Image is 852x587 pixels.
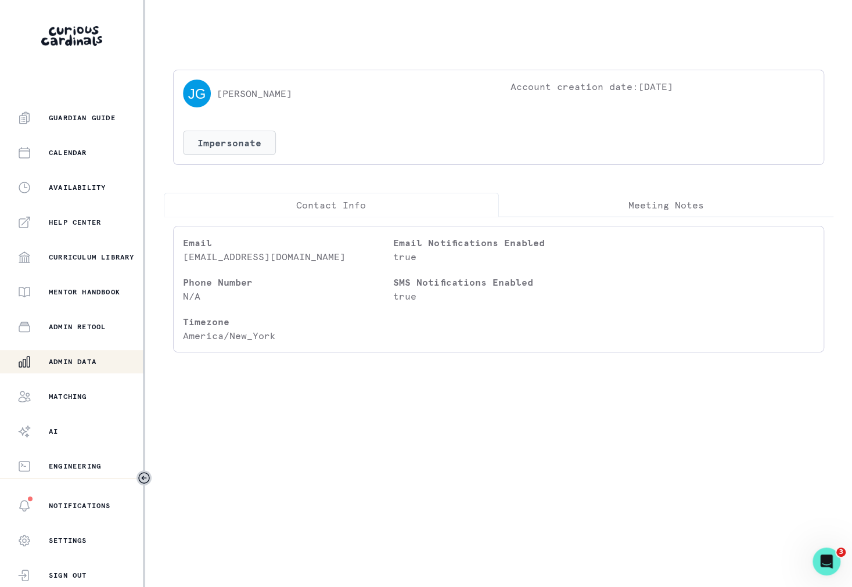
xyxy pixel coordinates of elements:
p: [PERSON_NAME] [217,87,292,100]
p: Settings [49,536,87,545]
p: Mentor Handbook [49,287,120,297]
img: svg [183,80,211,107]
p: AI [49,427,58,436]
p: [EMAIL_ADDRESS][DOMAIN_NAME] [183,250,393,264]
p: Email Notifications Enabled [393,236,603,250]
button: Toggle sidebar [136,470,152,485]
p: N/A [183,289,393,303]
p: Admin Data [49,357,96,366]
p: SMS Notifications Enabled [393,275,603,289]
p: Email [183,236,393,250]
p: Sign Out [49,571,87,580]
button: Impersonate [183,131,276,155]
p: Contact Info [296,198,366,212]
p: Availability [49,183,106,192]
p: Curriculum Library [49,253,135,262]
p: Admin Retool [49,322,106,332]
p: Account creation date: [DATE] [511,80,815,107]
p: Help Center [49,218,101,227]
iframe: Intercom live chat [813,548,840,575]
p: true [393,250,603,264]
p: Engineering [49,462,101,471]
p: Guardian Guide [49,113,116,123]
p: Calendar [49,148,87,157]
p: true [393,289,603,303]
p: America/New_York [183,329,393,343]
p: Meeting Notes [628,198,704,212]
p: Phone Number [183,275,393,289]
span: 3 [836,548,846,557]
p: Timezone [183,315,393,329]
p: Matching [49,392,87,401]
p: Notifications [49,501,111,510]
img: Curious Cardinals Logo [41,26,102,46]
